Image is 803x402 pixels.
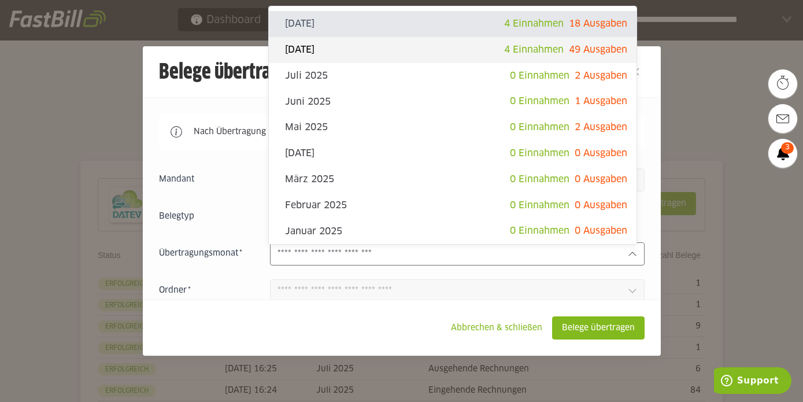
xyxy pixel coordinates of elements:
span: 0 Einnahmen [510,71,569,80]
span: 2 Ausgaben [575,71,627,80]
sl-option: [DATE] [269,141,637,167]
sl-option: Juli 2025 [269,63,637,89]
span: 0 Einnahmen [510,175,569,184]
span: 0 Ausgaben [575,149,627,158]
a: 3 [768,139,797,168]
span: 0 Einnahmen [510,123,569,132]
span: 4 Einnahmen [504,19,564,28]
span: 0 Einnahmen [510,226,569,235]
span: 0 Einnahmen [510,97,569,106]
sl-option: Januar 2025 [269,218,637,244]
span: 4 Einnahmen [504,45,564,54]
sl-option: [DATE] [269,11,637,37]
iframe: Öffnet ein Widget, in dem Sie weitere Informationen finden [714,367,791,396]
sl-button: Abbrechen & schließen [441,316,552,340]
span: 0 Ausgaben [575,226,627,235]
sl-option: Mai 2025 [269,115,637,141]
sl-option: Februar 2025 [269,193,637,219]
span: 0 Ausgaben [575,175,627,184]
span: 0 Einnahmen [510,149,569,158]
sl-button: Belege übertragen [552,316,645,340]
span: 49 Ausgaben [569,45,627,54]
span: 18 Ausgaben [569,19,627,28]
span: 1 Ausgaben [575,97,627,106]
span: 0 Einnahmen [510,201,569,210]
sl-option: [DATE] [269,37,637,63]
span: 2 Ausgaben [575,123,627,132]
span: 0 Ausgaben [575,201,627,210]
sl-option: März 2025 [269,167,637,193]
sl-option: Juni 2025 [269,88,637,115]
span: 3 [781,142,794,154]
